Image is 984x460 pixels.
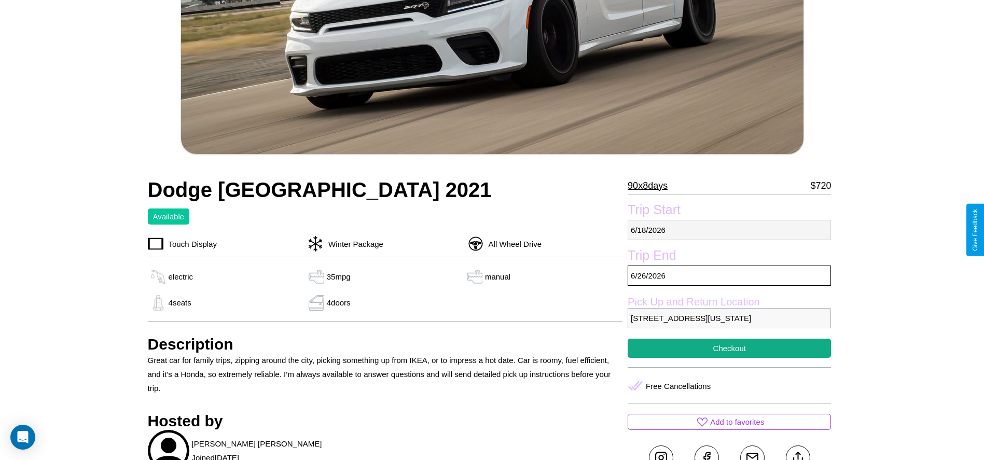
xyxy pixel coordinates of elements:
[710,415,764,429] p: Add to favorites
[153,210,185,224] p: Available
[163,237,217,251] p: Touch Display
[628,177,668,194] p: 90 x 8 days
[10,425,35,450] div: Open Intercom Messenger
[628,248,831,266] label: Trip End
[628,220,831,240] p: 6 / 18 / 2026
[148,178,623,202] h2: Dodge [GEOGRAPHIC_DATA] 2021
[628,414,831,430] button: Add to favorites
[464,269,485,285] img: gas
[148,336,623,353] h3: Description
[148,295,169,311] img: gas
[628,202,831,220] label: Trip Start
[483,237,542,251] p: All Wheel Drive
[148,412,623,430] h3: Hosted by
[169,296,191,310] p: 4 seats
[323,237,383,251] p: Winter Package
[148,269,169,285] img: gas
[628,296,831,308] label: Pick Up and Return Location
[810,177,831,194] p: $ 720
[306,269,327,285] img: gas
[628,339,831,358] button: Checkout
[192,437,322,451] p: [PERSON_NAME] [PERSON_NAME]
[485,270,510,284] p: manual
[646,379,711,393] p: Free Cancellations
[148,353,623,395] p: Great car for family trips, zipping around the city, picking something up from IKEA, or to impres...
[327,270,351,284] p: 35 mpg
[327,296,351,310] p: 4 doors
[306,295,327,311] img: gas
[628,266,831,286] p: 6 / 26 / 2026
[972,209,979,251] div: Give Feedback
[169,270,193,284] p: electric
[628,308,831,328] p: [STREET_ADDRESS][US_STATE]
